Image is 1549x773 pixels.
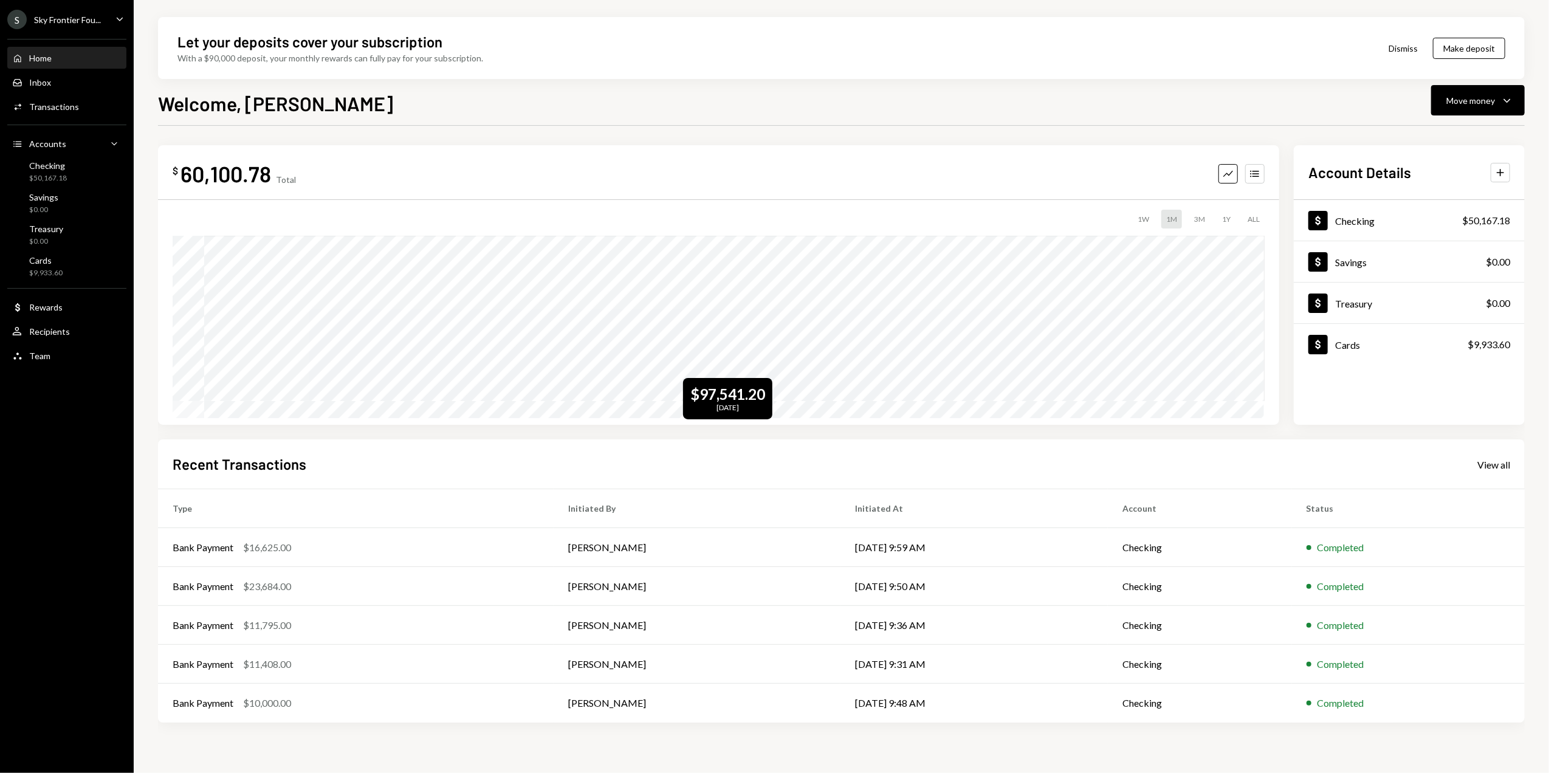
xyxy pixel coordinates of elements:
td: [DATE] 9:59 AM [840,528,1108,567]
div: Bank Payment [173,540,233,555]
div: Accounts [29,139,66,149]
h2: Account Details [1308,162,1411,182]
div: S [7,10,27,29]
div: $16,625.00 [243,540,291,555]
th: Type [158,489,554,528]
div: 1M [1161,210,1182,228]
div: Cards [1335,339,1360,351]
div: Inbox [29,77,51,88]
div: Team [29,351,50,361]
div: $9,933.60 [1468,337,1510,352]
a: Checking$50,167.18 [7,157,126,186]
a: Transactions [7,95,126,117]
div: Home [29,53,52,63]
button: Move money [1431,85,1525,115]
th: Account [1108,489,1292,528]
div: Total [276,174,296,185]
a: Rewards [7,296,126,318]
div: $11,795.00 [243,618,291,633]
div: $50,167.18 [1462,213,1510,228]
div: Completed [1317,579,1364,594]
a: Home [7,47,126,69]
div: Let your deposits cover your subscription [177,32,442,52]
div: 1W [1133,210,1154,228]
td: [DATE] 9:48 AM [840,684,1108,723]
td: Checking [1108,606,1292,645]
div: Recipients [29,326,70,337]
button: Make deposit [1433,38,1505,59]
div: $10,000.00 [243,696,291,710]
td: [DATE] 9:50 AM [840,567,1108,606]
a: Cards$9,933.60 [7,252,126,281]
div: $9,933.60 [29,268,63,278]
div: View all [1477,459,1510,471]
div: Treasury [29,224,63,234]
a: Treasury$0.00 [7,220,126,249]
div: Cards [29,255,63,266]
div: Transactions [29,101,79,112]
td: [PERSON_NAME] [554,684,840,723]
td: [PERSON_NAME] [554,528,840,567]
div: Savings [29,192,58,202]
td: Checking [1108,528,1292,567]
div: Checking [1335,215,1375,227]
div: $23,684.00 [243,579,291,594]
div: Completed [1317,618,1364,633]
td: Checking [1108,645,1292,684]
div: Completed [1317,540,1364,555]
div: $0.00 [29,205,58,215]
td: Checking [1108,567,1292,606]
a: Checking$50,167.18 [1294,200,1525,241]
h2: Recent Transactions [173,454,306,474]
div: Completed [1317,657,1364,672]
div: Bank Payment [173,657,233,672]
a: Savings$0.00 [1294,241,1525,282]
div: $0.00 [29,236,63,247]
td: [DATE] 9:31 AM [840,645,1108,684]
div: 60,100.78 [180,160,271,187]
td: [PERSON_NAME] [554,567,840,606]
a: Team [7,345,126,366]
div: $0.00 [1486,255,1510,269]
div: Bank Payment [173,696,233,710]
a: Accounts [7,132,126,154]
div: Treasury [1335,298,1372,309]
th: Initiated By [554,489,840,528]
div: Checking [29,160,67,171]
a: Cards$9,933.60 [1294,324,1525,365]
th: Initiated At [840,489,1108,528]
div: Completed [1317,696,1364,710]
td: [PERSON_NAME] [554,606,840,645]
div: $50,167.18 [29,173,67,184]
div: Bank Payment [173,579,233,594]
a: Inbox [7,71,126,93]
div: Savings [1335,256,1367,268]
button: Dismiss [1373,34,1433,63]
td: [DATE] 9:36 AM [840,606,1108,645]
a: Treasury$0.00 [1294,283,1525,323]
div: $11,408.00 [243,657,291,672]
div: 3M [1189,210,1210,228]
div: ALL [1243,210,1265,228]
a: Recipients [7,320,126,342]
a: Savings$0.00 [7,188,126,218]
td: Checking [1108,684,1292,723]
div: $0.00 [1486,296,1510,311]
div: Move money [1446,94,1495,107]
div: With a $90,000 deposit, your monthly rewards can fully pay for your subscription. [177,52,483,64]
div: Bank Payment [173,618,233,633]
td: [PERSON_NAME] [554,645,840,684]
th: Status [1292,489,1525,528]
div: $ [173,165,178,177]
div: 1Y [1217,210,1235,228]
div: Rewards [29,302,63,312]
a: View all [1477,458,1510,471]
div: Sky Frontier Fou... [34,15,101,25]
h1: Welcome, [PERSON_NAME] [158,91,393,115]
